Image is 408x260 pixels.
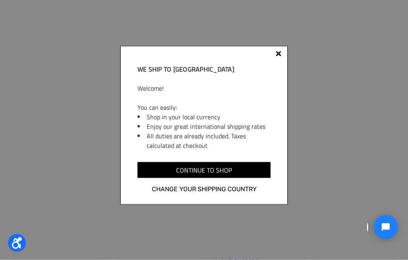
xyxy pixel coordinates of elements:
h2: We ship to [GEOGRAPHIC_DATA] [137,64,271,74]
li: Shop in your local currency [147,112,271,122]
iframe: Tidio Chat [367,209,404,246]
input: Continue to shop [137,162,271,178]
p: Welcome! [137,83,271,93]
li: All duties are already included. Taxes calculated at checkout [147,131,271,150]
a: Change your shipping country [137,184,271,194]
li: Enjoy our great international shipping rates [147,122,271,131]
p: You can easily: [137,103,271,112]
